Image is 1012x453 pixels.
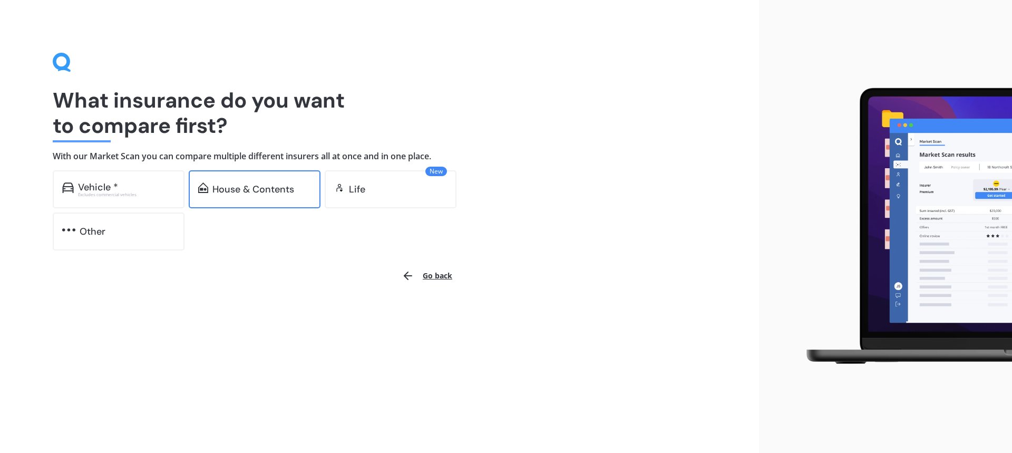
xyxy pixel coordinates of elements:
[62,225,75,235] img: other.81dba5aafe580aa69f38.svg
[425,167,447,176] span: New
[198,182,208,193] img: home-and-contents.b802091223b8502ef2dd.svg
[349,184,365,195] div: Life
[53,88,706,138] h1: What insurance do you want to compare first?
[78,182,118,192] div: Vehicle *
[78,192,175,197] div: Excludes commercial vehicles
[334,182,345,193] img: life.f720d6a2d7cdcd3ad642.svg
[395,263,459,288] button: Go back
[212,184,294,195] div: House & Contents
[791,82,1012,372] img: laptop.webp
[62,182,74,193] img: car.f15378c7a67c060ca3f3.svg
[53,151,706,162] h4: With our Market Scan you can compare multiple different insurers all at once and in one place.
[80,226,105,237] div: Other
